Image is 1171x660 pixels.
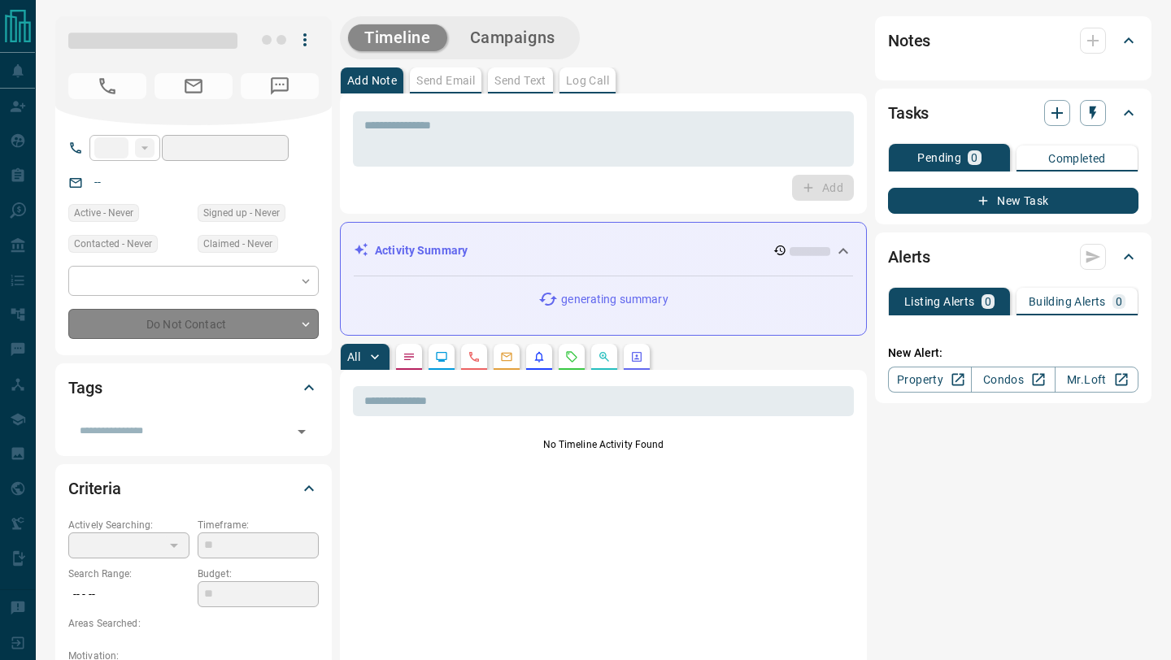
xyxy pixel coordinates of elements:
button: New Task [888,188,1138,214]
p: Completed [1048,153,1106,164]
a: Mr.Loft [1055,367,1138,393]
p: Timeframe: [198,518,319,532]
button: Open [290,420,313,443]
a: Property [888,367,972,393]
p: Actively Searching: [68,518,189,532]
h2: Tags [68,375,102,401]
p: New Alert: [888,345,1138,362]
div: Activity Summary [354,236,853,266]
p: 0 [971,152,977,163]
button: Timeline [348,24,447,51]
p: Building Alerts [1029,296,1106,307]
span: No Email [155,73,233,99]
p: 0 [985,296,991,307]
p: -- - -- [68,581,189,608]
span: No Number [241,73,319,99]
span: Contacted - Never [74,236,152,252]
span: Active - Never [74,205,133,221]
div: Tasks [888,93,1138,132]
p: Pending [917,152,961,163]
a: -- [94,176,101,189]
p: No Timeline Activity Found [353,437,854,452]
svg: Agent Actions [630,350,643,363]
span: Signed up - Never [203,205,280,221]
svg: Requests [565,350,578,363]
p: Search Range: [68,567,189,581]
svg: Listing Alerts [533,350,546,363]
p: Activity Summary [375,242,468,259]
p: Listing Alerts [904,296,975,307]
svg: Notes [403,350,416,363]
h2: Alerts [888,244,930,270]
p: 0 [1116,296,1122,307]
a: Condos [971,367,1055,393]
div: Criteria [68,469,319,508]
h2: Notes [888,28,930,54]
h2: Tasks [888,100,929,126]
p: Add Note [347,75,397,86]
h2: Criteria [68,475,121,502]
svg: Emails [500,350,513,363]
button: Campaigns [454,24,572,51]
p: Areas Searched: [68,616,319,631]
svg: Lead Browsing Activity [435,350,448,363]
div: Alerts [888,237,1138,276]
span: Claimed - Never [203,236,272,252]
svg: Calls [468,350,481,363]
p: All [347,351,360,363]
div: Do Not Contact [68,309,319,339]
span: No Number [68,73,146,99]
div: Tags [68,368,319,407]
p: generating summary [561,291,668,308]
p: Budget: [198,567,319,581]
div: Notes [888,21,1138,60]
svg: Opportunities [598,350,611,363]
